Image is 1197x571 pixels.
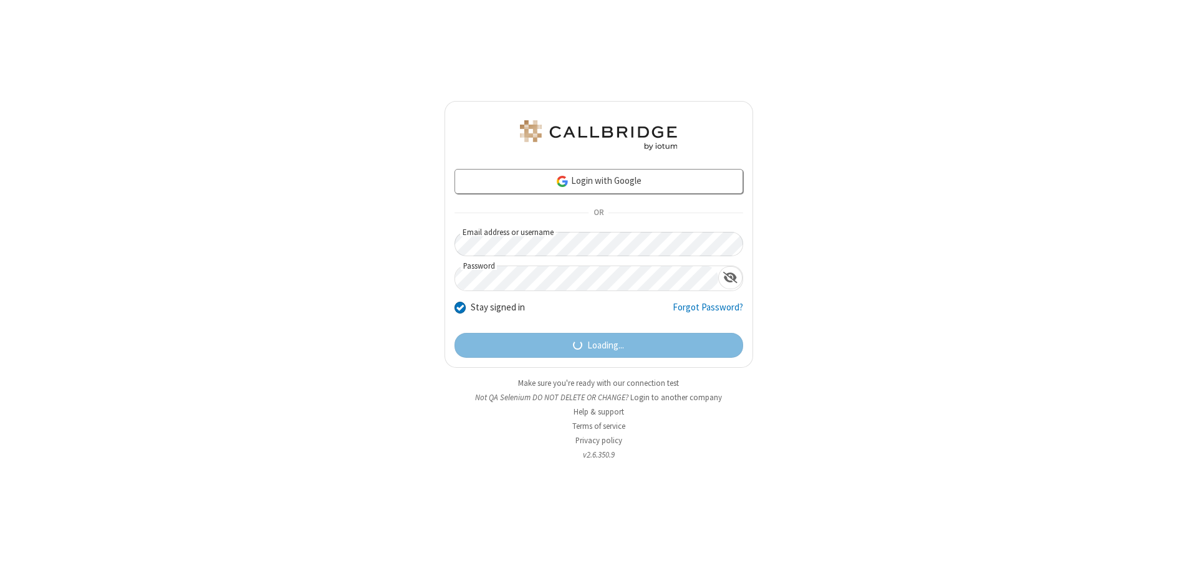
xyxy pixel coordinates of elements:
img: QA Selenium DO NOT DELETE OR CHANGE [517,120,680,150]
img: google-icon.png [555,175,569,188]
span: OR [589,204,608,222]
button: Login to another company [630,391,722,403]
a: Make sure you're ready with our connection test [518,378,679,388]
li: Not QA Selenium DO NOT DELETE OR CHANGE? [445,391,753,403]
div: Show password [718,266,743,289]
a: Privacy policy [575,435,622,446]
input: Email address or username [454,232,743,256]
a: Help & support [574,406,624,417]
a: Login with Google [454,169,743,194]
iframe: Chat [1166,539,1188,562]
input: Password [455,266,718,290]
li: v2.6.350.9 [445,449,753,461]
a: Terms of service [572,421,625,431]
a: Forgot Password? [673,300,743,324]
span: Loading... [587,338,624,353]
button: Loading... [454,333,743,358]
label: Stay signed in [471,300,525,315]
